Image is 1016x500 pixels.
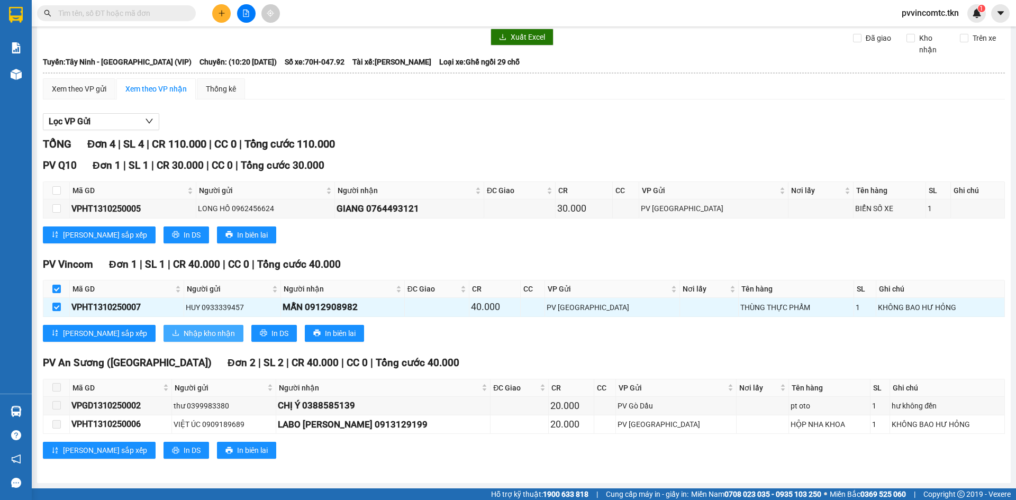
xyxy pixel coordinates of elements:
span: Người nhận [284,283,393,295]
div: MẪN 0912908982 [283,300,402,314]
span: printer [313,329,321,338]
div: hư không đền [892,400,1003,412]
span: Đơn 1 [109,258,137,270]
span: SL 2 [264,357,284,369]
span: SL 1 [129,159,149,171]
div: 40.000 [471,299,519,314]
span: | [206,159,209,171]
div: PV Gò Dầu [618,400,734,412]
span: CR 30.000 [157,159,204,171]
button: caret-down [991,4,1010,23]
span: printer [225,231,233,239]
div: VPHT1310250005 [71,202,194,215]
td: PV Gò Dầu [616,397,737,415]
div: LONG HỒ 0962456624 [198,203,333,214]
span: Mã GD [72,185,185,196]
span: | [168,258,170,270]
div: GIANG 0764493121 [337,202,482,216]
td: PV Hòa Thành [616,415,737,434]
span: Nơi lấy [683,283,728,295]
span: Loại xe: Ghế ngồi 29 chỗ [439,56,520,68]
td: VPHT1310250007 [70,298,184,316]
button: printerIn DS [251,325,297,342]
span: Đơn 4 [87,138,115,150]
span: Nơi lấy [791,185,842,196]
button: sort-ascending[PERSON_NAME] sắp xếp [43,325,156,342]
span: notification [11,454,21,464]
span: Miền Bắc [830,488,906,500]
span: In biên lai [325,328,356,339]
div: Xem theo VP nhận [125,83,187,95]
span: 1 [979,5,983,12]
span: CC 0 [347,357,368,369]
button: printerIn biên lai [217,226,276,243]
input: Tìm tên, số ĐT hoặc mã đơn [58,7,183,19]
span: Người gửi [187,283,270,295]
span: In biên lai [237,229,268,241]
span: In DS [271,328,288,339]
div: 30.000 [557,201,610,216]
div: 1 [872,419,888,430]
th: CC [521,280,545,298]
span: ĐC Giao [407,283,458,295]
div: VIỆT ÚC 0909189689 [174,419,274,430]
span: ĐC Giao [493,382,537,394]
button: aim [261,4,280,23]
img: logo.jpg [5,5,63,63]
div: HUY 0933339457 [186,302,279,313]
span: Kho nhận [915,32,952,56]
span: plus [218,10,225,17]
span: | [140,258,142,270]
span: VP Gửi [548,283,669,295]
th: Tên hàng [739,280,854,298]
span: [PERSON_NAME] sắp xếp [63,328,147,339]
span: Lọc VP Gửi [49,115,90,128]
span: Xuất Excel [511,31,545,43]
span: VP Gửi [642,185,777,196]
div: THÙNG THỰC PHẨM [740,302,852,313]
span: Nhập kho nhận [184,328,235,339]
span: PV Vincom [43,258,93,270]
span: Miền Nam [691,488,821,500]
span: Tổng cước 110.000 [244,138,335,150]
span: Đơn 2 [228,357,256,369]
img: solution-icon [11,42,22,53]
span: message [11,478,21,488]
div: VPHT1310250006 [71,417,170,431]
span: CR 40.000 [173,258,220,270]
div: PV [GEOGRAPHIC_DATA] [618,419,734,430]
span: ⚪️ [824,492,827,496]
span: | [118,138,121,150]
span: | [123,159,126,171]
span: copyright [957,490,965,498]
span: SL 1 [145,258,165,270]
img: logo-vxr [9,7,23,23]
td: VPHT1310250006 [70,415,172,434]
th: SL [926,182,951,199]
div: 1 [872,400,888,412]
span: Chuyến: (10:20 [DATE]) [199,56,277,68]
th: Ghi chú [890,379,1005,397]
span: CR 40.000 [292,357,339,369]
span: sort-ascending [51,231,59,239]
span: download [499,33,506,42]
span: Nơi lấy [739,382,778,394]
button: plus [212,4,231,23]
span: Hỗ trợ kỹ thuật: [491,488,588,500]
span: CC 0 [214,138,237,150]
span: printer [172,447,179,455]
span: In DS [184,444,201,456]
span: Trên xe [968,32,1000,44]
div: 20.000 [550,398,593,413]
div: HỘP NHA KHOA [791,419,868,430]
span: PV Q10 [43,159,77,171]
span: CC 0 [228,258,249,270]
span: In biên lai [237,444,268,456]
span: | [239,138,242,150]
span: [PERSON_NAME] sắp xếp [63,444,147,456]
span: Tổng cước 40.000 [376,357,459,369]
button: sort-ascending[PERSON_NAME] sắp xếp [43,226,156,243]
span: [PERSON_NAME] sắp xếp [63,229,147,241]
span: Tài xế: [PERSON_NAME] [352,56,431,68]
button: printerIn biên lai [217,442,276,459]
